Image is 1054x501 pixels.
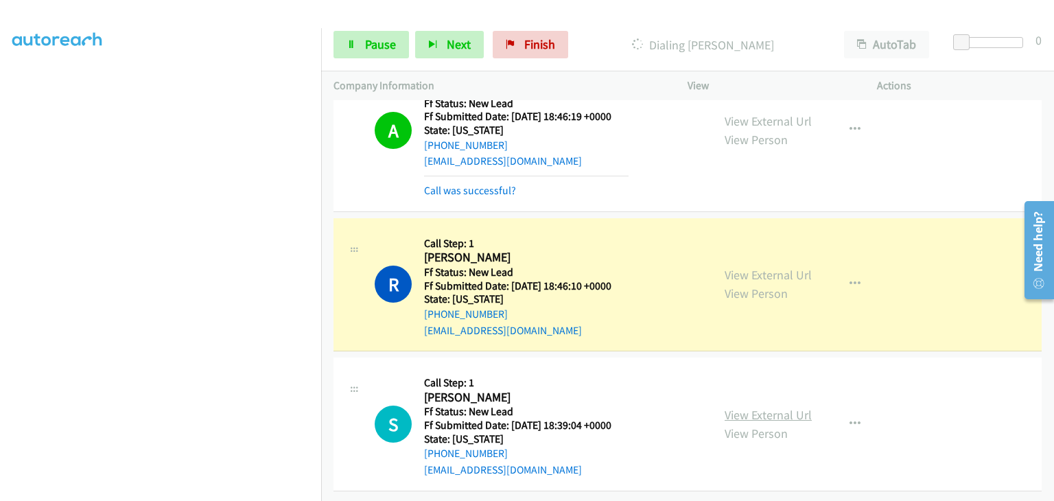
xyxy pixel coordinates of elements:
[424,250,629,266] h2: [PERSON_NAME]
[424,307,508,321] a: [PHONE_NUMBER]
[725,286,788,301] a: View Person
[424,463,582,476] a: [EMAIL_ADDRESS][DOMAIN_NAME]
[688,78,852,94] p: View
[375,406,412,443] h1: S
[960,37,1023,48] div: Delay between calls (in seconds)
[1015,196,1054,305] iframe: Resource Center
[587,36,819,54] p: Dialing [PERSON_NAME]
[424,405,629,419] h5: Ff Status: New Lead
[844,31,929,58] button: AutoTab
[424,237,629,250] h5: Call Step: 1
[725,132,788,148] a: View Person
[424,97,629,110] h5: Ff Status: New Lead
[725,113,812,129] a: View External Url
[333,31,409,58] a: Pause
[447,36,471,52] span: Next
[725,267,812,283] a: View External Url
[424,447,508,460] a: [PHONE_NUMBER]
[424,110,629,124] h5: Ff Submitted Date: [DATE] 18:46:19 +0000
[375,266,412,303] h1: R
[877,78,1042,94] p: Actions
[424,376,629,390] h5: Call Step: 1
[424,154,582,167] a: [EMAIL_ADDRESS][DOMAIN_NAME]
[493,31,568,58] a: Finish
[365,36,396,52] span: Pause
[524,36,555,52] span: Finish
[375,112,412,149] h1: A
[415,31,484,58] button: Next
[375,406,412,443] div: The call is yet to be attempted
[424,184,516,197] a: Call was successful?
[424,390,629,406] h2: [PERSON_NAME]
[725,426,788,441] a: View Person
[424,279,629,293] h5: Ff Submitted Date: [DATE] 18:46:10 +0000
[424,139,508,152] a: [PHONE_NUMBER]
[424,266,629,279] h5: Ff Status: New Lead
[424,324,582,337] a: [EMAIL_ADDRESS][DOMAIN_NAME]
[424,432,629,446] h5: State: [US_STATE]
[725,407,812,423] a: View External Url
[424,124,629,137] h5: State: [US_STATE]
[424,292,629,306] h5: State: [US_STATE]
[333,78,663,94] p: Company Information
[424,419,629,432] h5: Ff Submitted Date: [DATE] 18:39:04 +0000
[1035,31,1042,49] div: 0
